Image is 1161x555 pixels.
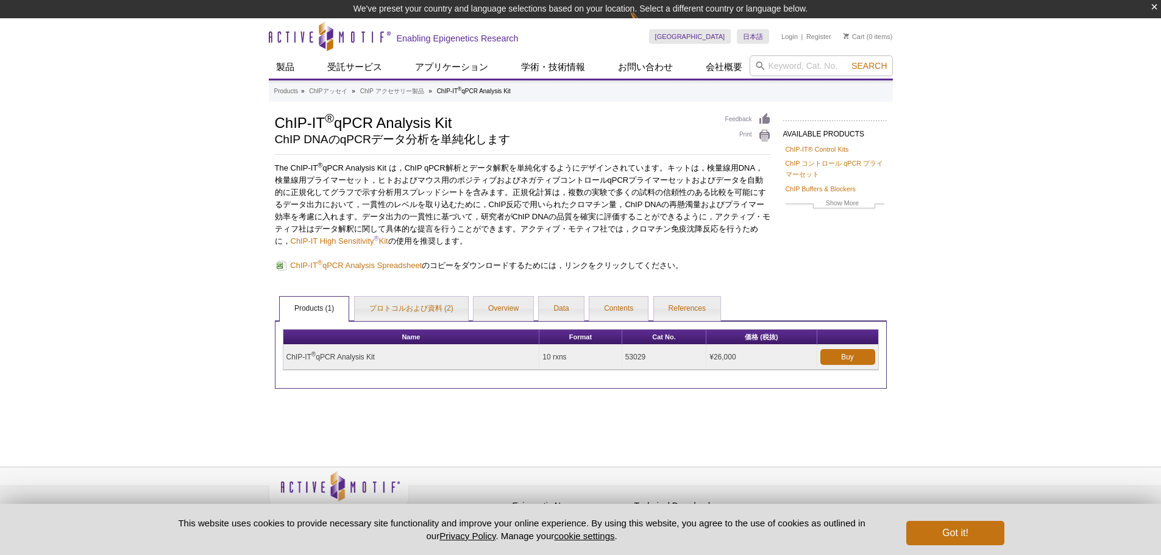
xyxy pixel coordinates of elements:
[622,330,707,345] th: Cat No.
[843,33,849,39] img: Your Cart
[309,86,347,97] a: ChIPアッセイ
[325,111,334,125] sup: ®
[379,236,388,246] a: Kit
[589,297,648,321] a: Contents
[458,86,461,92] sup: ®
[820,349,875,365] a: Buy
[848,60,890,71] button: Search
[781,32,798,41] a: Login
[422,261,683,270] span: のコピーをダウンロードするためには，リンクをクリックしてください。
[725,129,771,143] a: Print
[513,501,628,511] h4: Epigenetic News
[290,261,422,270] span: ChIP-IT qPCR Analysis Spreadsheet
[269,55,302,79] a: 製品
[513,212,549,221] span: ChIP DNA
[851,61,887,71] span: Search
[275,134,713,145] h2: ChIP DNAのqPCRデータ分析を単純化します
[301,88,305,94] li: »
[275,163,771,246] span: The ChIP-IT qPCR Analysis Kit は， 解析とデータ解釈を単純化するようにデザインされています。キットは，検量線用 ，検量線用プライマーセット，ヒトおよびマウス用のポジ...
[269,467,409,517] img: Active Motif,
[783,120,887,142] h2: AVAILABLE PRODUCTS
[786,158,884,180] a: ChIP コントロール qPCR プライマーセット
[283,345,540,370] td: ChIP-IT qPCR Analysis Kit
[405,163,446,172] span: ChIP qPCR
[415,499,463,517] a: Privacy Policy
[374,235,379,242] a: ®
[311,351,316,358] sup: ®
[408,55,495,79] a: アプリケーション
[737,29,769,44] a: 日本語
[352,88,355,94] li: »
[622,345,707,370] td: 53029
[706,330,817,345] th: 価格 (税抜)
[843,29,893,44] li: (0 items)
[318,259,322,266] sup: ®
[843,32,865,41] a: Cart
[801,29,803,44] li: |
[318,161,322,169] sup: ®
[539,345,622,370] td: 10 rxns
[786,144,849,155] a: ChIP-IT® Control Kits
[355,297,468,321] a: プロトコルおよび資料 (2)
[439,531,495,541] a: Privacy Policy
[428,88,432,94] li: »
[275,113,713,131] h1: ChIP-IT qPCR Analysis Kit
[280,297,349,321] a: Products (1)
[474,297,533,321] a: Overview
[756,489,848,515] table: Click to Verify - This site chose Symantec SSL for secure e-commerce and confidential communicati...
[291,236,374,246] a: ChIP-IT High Sensitivity
[634,501,750,511] h4: Technical Downloads
[739,163,755,172] span: DNA
[437,88,511,94] li: ChIP-IT qPCR Analysis Kit
[554,531,614,541] button: cookie settings
[514,55,592,79] a: 学術・技術情報
[539,297,583,321] a: Data
[906,521,1004,545] button: Got it!
[786,197,884,211] a: Show More
[397,33,519,44] h2: Enabling Epigenetics Research
[806,32,831,41] a: Register
[608,175,629,185] span: qPCR
[277,260,422,271] a: ChIP-IT®qPCR Analysis Spreadsheet
[750,55,893,76] input: Keyword, Cat. No.
[157,517,887,542] p: This website uses cookies to provide necessary site functionality and improve your online experie...
[388,236,467,246] span: の使用を推奨します。
[625,200,661,209] span: ChIP DNA
[274,86,298,97] a: Products
[786,183,856,194] a: ChIP Buffers & Blockers
[283,330,540,345] th: Name
[360,86,424,97] a: ChIP アクセサリー製品
[698,55,750,79] a: 会社概要
[611,55,680,79] a: お問い合わせ
[320,55,389,79] a: 受託サービス
[489,200,506,209] span: ChIP
[630,9,662,38] img: Change Here
[706,345,817,370] td: ¥26,000
[649,29,731,44] a: [GEOGRAPHIC_DATA]
[725,113,771,126] a: Feedback
[539,330,622,345] th: Format
[654,297,720,321] a: References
